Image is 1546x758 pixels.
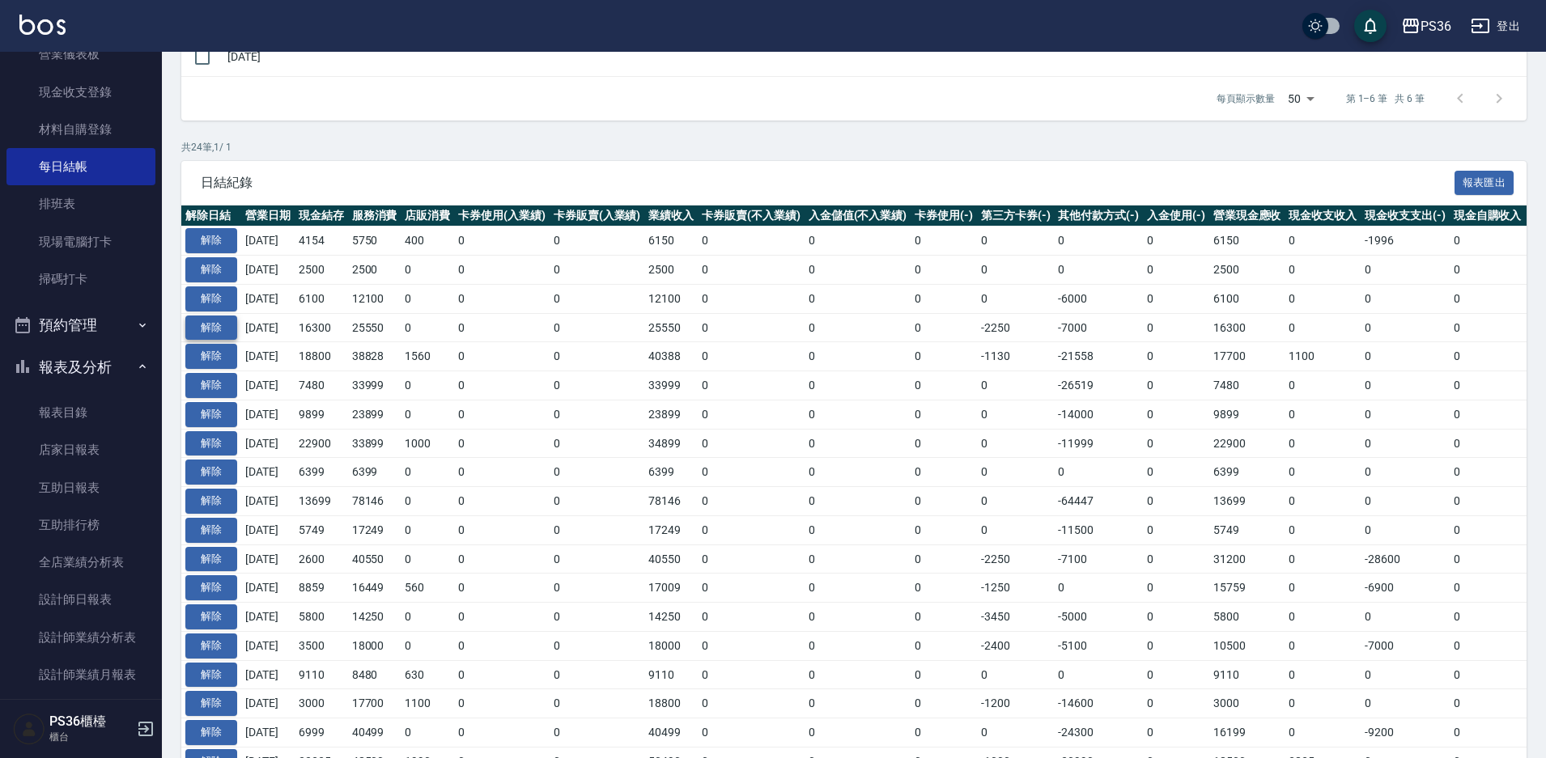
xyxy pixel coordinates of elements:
[1450,515,1526,544] td: 0
[181,140,1527,155] p: 共 24 筆, 1 / 1
[1361,371,1450,400] td: 0
[911,205,977,227] th: 卡券使用(-)
[1285,458,1361,487] td: 0
[977,371,1055,400] td: 0
[1143,256,1209,285] td: 0
[698,603,805,632] td: 0
[977,256,1055,285] td: 0
[698,313,805,342] td: 0
[1450,284,1526,313] td: 0
[1361,313,1450,342] td: 0
[454,515,550,544] td: 0
[1209,371,1285,400] td: 7480
[241,284,295,313] td: [DATE]
[1209,429,1285,458] td: 22900
[1054,205,1143,227] th: 其他付款方式(-)
[1450,313,1526,342] td: 0
[185,431,237,456] button: 解除
[6,693,155,730] a: 設計師排行榜
[1143,205,1209,227] th: 入金使用(-)
[401,205,454,227] th: 店販消費
[911,458,977,487] td: 0
[911,429,977,458] td: 0
[1464,11,1527,41] button: 登出
[185,489,237,514] button: 解除
[1361,544,1450,574] td: -28600
[1209,342,1285,371] td: 17700
[348,342,401,371] td: 38828
[644,371,698,400] td: 33999
[295,458,348,487] td: 6399
[185,344,237,369] button: 解除
[1209,256,1285,285] td: 2500
[911,371,977,400] td: 0
[49,730,132,744] p: 櫃台
[185,691,237,716] button: 解除
[185,459,237,485] button: 解除
[644,313,698,342] td: 25550
[348,458,401,487] td: 6399
[911,256,977,285] td: 0
[977,342,1055,371] td: -1130
[698,256,805,285] td: 0
[805,342,911,371] td: 0
[1285,487,1361,516] td: 0
[977,284,1055,313] td: 0
[295,256,348,285] td: 2500
[6,394,155,431] a: 報表目錄
[1455,171,1514,196] button: 報表匯出
[1361,205,1450,227] th: 現金收支支出(-)
[454,371,550,400] td: 0
[1054,487,1143,516] td: -64447
[1054,284,1143,313] td: -6000
[644,256,698,285] td: 2500
[348,205,401,227] th: 服務消費
[977,313,1055,342] td: -2250
[295,400,348,429] td: 9899
[348,487,401,516] td: 78146
[805,256,911,285] td: 0
[185,257,237,282] button: 解除
[1450,256,1526,285] td: 0
[454,256,550,285] td: 0
[698,371,805,400] td: 0
[6,260,155,298] a: 掃碼打卡
[241,544,295,574] td: [DATE]
[1054,515,1143,544] td: -11500
[348,371,401,400] td: 33999
[698,227,805,256] td: 0
[401,256,454,285] td: 0
[401,574,454,603] td: 560
[348,603,401,632] td: 14250
[401,515,454,544] td: 0
[550,313,645,342] td: 0
[644,487,698,516] td: 78146
[454,458,550,487] td: 0
[644,458,698,487] td: 6399
[185,315,237,341] button: 解除
[1054,574,1143,603] td: 0
[805,603,911,632] td: 0
[241,574,295,603] td: [DATE]
[401,603,454,632] td: 0
[911,487,977,516] td: 0
[550,429,645,458] td: 0
[1209,544,1285,574] td: 31200
[1143,400,1209,429] td: 0
[401,284,454,313] td: 0
[977,227,1055,256] td: 0
[454,227,550,256] td: 0
[6,148,155,185] a: 每日結帳
[1209,458,1285,487] td: 6399
[1143,429,1209,458] td: 0
[1361,574,1450,603] td: -6900
[1143,342,1209,371] td: 0
[1143,371,1209,400] td: 0
[241,515,295,544] td: [DATE]
[295,544,348,574] td: 2600
[401,487,454,516] td: 0
[6,506,155,544] a: 互助排行榜
[977,458,1055,487] td: 0
[644,227,698,256] td: 6150
[1209,400,1285,429] td: 9899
